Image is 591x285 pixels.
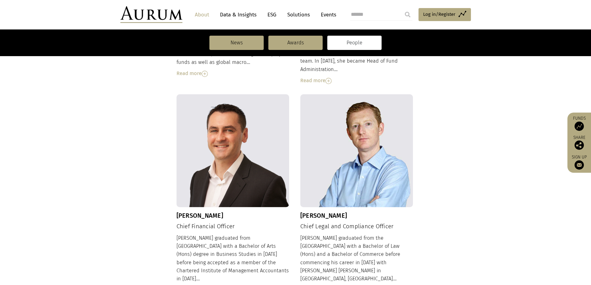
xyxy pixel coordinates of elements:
[300,212,413,219] h3: [PERSON_NAME]
[120,6,182,23] img: Aurum
[423,11,455,18] span: Log in/Register
[177,69,289,78] div: Read more
[325,78,332,84] img: Read More
[192,9,212,20] a: About
[401,8,414,21] input: Submit
[177,223,289,230] h4: Chief Financial Officer
[419,8,471,21] a: Log in/Register
[575,122,584,131] img: Access Funds
[571,116,588,131] a: Funds
[300,223,413,230] h4: Chief Legal and Compliance Officer
[177,212,289,219] h3: [PERSON_NAME]
[571,154,588,170] a: Sign up
[327,36,382,50] a: People
[575,160,584,170] img: Sign up to our newsletter
[217,9,260,20] a: Data & Insights
[284,9,313,20] a: Solutions
[300,41,413,85] div: [PERSON_NAME] joined Aurum Research Limited in [DATE] to strengthen the Fund Administration team....
[209,36,264,50] a: News
[571,136,588,150] div: Share
[318,9,336,20] a: Events
[264,9,280,20] a: ESG
[575,140,584,150] img: Share this post
[268,36,323,50] a: Awards
[202,71,208,77] img: Read More
[300,77,413,85] div: Read more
